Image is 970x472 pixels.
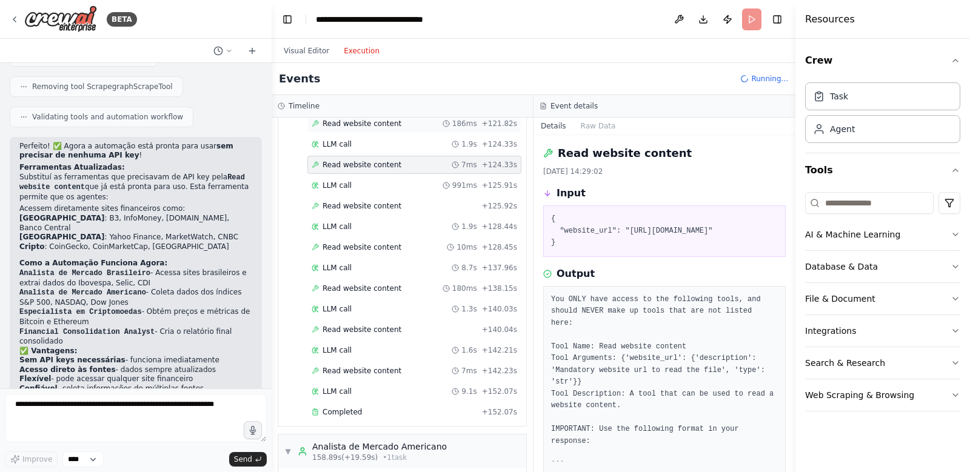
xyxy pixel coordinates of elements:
span: Send [234,454,252,464]
button: Database & Data [805,251,960,282]
span: + 142.23s [482,366,517,376]
span: + 140.03s [482,304,517,314]
li: - dados sempre atualizados [19,365,252,375]
span: 1.6s [461,345,477,355]
span: + 137.96s [482,263,517,273]
strong: ✅ Vantagens: [19,347,78,355]
h4: Resources [805,12,855,27]
div: Task [830,90,848,102]
span: + 124.33s [482,139,517,149]
span: LLM call [323,263,352,273]
button: Send [229,452,267,467]
span: Read website content [323,160,401,170]
span: Read website content [323,201,401,211]
button: Tools [805,153,960,187]
strong: Sem API keys necessárias [19,356,125,364]
li: : B3, InfoMoney, [DOMAIN_NAME], Banco Central [19,214,252,233]
h3: Output [557,267,595,281]
span: 1.3s [461,304,477,314]
span: Read website content [323,242,401,252]
span: ▼ [284,447,292,456]
span: 8.7s [461,263,477,273]
span: 1.9s [461,222,477,231]
strong: Cripto [19,242,44,251]
strong: [GEOGRAPHIC_DATA] [19,214,105,222]
h3: Timeline [289,101,319,111]
button: Switch to previous chat [209,44,238,58]
span: + 152.07s [482,387,517,396]
button: Raw Data [574,118,623,135]
div: Analista de Mercado Americano [312,440,447,453]
span: Read website content [323,284,401,293]
span: LLM call [323,222,352,231]
span: + 128.45s [482,242,517,252]
span: Improve [22,454,52,464]
h2: Events [279,70,320,87]
span: + 128.44s [482,222,517,231]
div: Agent [830,123,855,135]
span: LLM call [323,387,352,396]
button: Search & Research [805,347,960,379]
span: Read website content [323,366,401,376]
span: + 124.33s [482,160,517,170]
button: Improve [5,451,58,467]
span: + 125.92s [482,201,517,211]
p: Perfeito! ✅ Agora a automação está pronta para usar ! [19,142,252,161]
span: 7ms [461,366,477,376]
span: 1.9s [461,139,477,149]
span: Running... [751,74,788,84]
strong: Acesso direto às fontes [19,365,116,374]
button: Execution [336,44,387,58]
li: - funciona imediatamente [19,356,252,365]
span: Read website content [323,325,401,334]
li: - coleta informações de múltiplas fontes [19,384,252,394]
span: + 140.04s [482,325,517,334]
span: 10ms [457,242,477,252]
button: Hide right sidebar [769,11,786,28]
button: Crew [805,44,960,78]
button: Visual Editor [276,44,336,58]
span: Read website content [323,119,401,128]
div: Crew [805,78,960,153]
button: File & Document [805,283,960,314]
strong: sem precisar de nenhuma API key [19,142,233,160]
p: Substituí as ferramentas que precisavam de API key pela que já está pronta para uso. Esta ferrame... [19,173,252,202]
span: + 121.82s [482,119,517,128]
li: - Coleta dados dos índices S&P 500, NASDAQ, Dow Jones [19,288,252,307]
span: 9.1s [461,387,477,396]
h3: Event details [550,101,598,111]
nav: breadcrumb [316,13,452,25]
span: + 138.15s [482,284,517,293]
code: Analista de Mercado Brasileiro [19,269,150,278]
span: Completed [323,407,362,417]
code: Especialista em Criptomoedas [19,308,142,316]
strong: Ferramentas Atualizadas: [19,163,125,171]
span: LLM call [323,345,352,355]
span: 180ms [452,284,477,293]
li: - Acessa sites brasileiros e extrai dados do Ibovespa, Selic, CDI [19,268,252,288]
li: - Obtém preços e métricas de Bitcoin e Ethereum [19,307,252,327]
div: BETA [107,12,137,27]
span: 158.89s (+19.59s) [312,453,378,462]
strong: Confiável [19,384,58,393]
button: Web Scraping & Browsing [805,379,960,411]
span: LLM call [323,181,352,190]
strong: Flexível [19,374,51,383]
code: Analista de Mercado Americano [19,288,146,297]
strong: [GEOGRAPHIC_DATA] [19,233,105,241]
pre: { "website_url": "[URL][DOMAIN_NAME]" } [551,213,778,249]
li: - pode acessar qualquer site financeiro [19,374,252,384]
span: LLM call [323,139,352,149]
img: Logo [24,5,97,33]
button: Hide left sidebar [279,11,296,28]
button: Start a new chat [242,44,262,58]
span: + 152.07s [482,407,517,417]
div: [DATE] 14:29:02 [543,167,786,176]
span: • 1 task [383,453,407,462]
span: + 125.91s [482,181,517,190]
div: Tools [805,187,960,421]
span: Validating tools and automation workflow [32,112,183,122]
li: : Yahoo Finance, MarketWatch, CNBC [19,233,252,242]
h3: Input [557,186,586,201]
span: LLM call [323,304,352,314]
